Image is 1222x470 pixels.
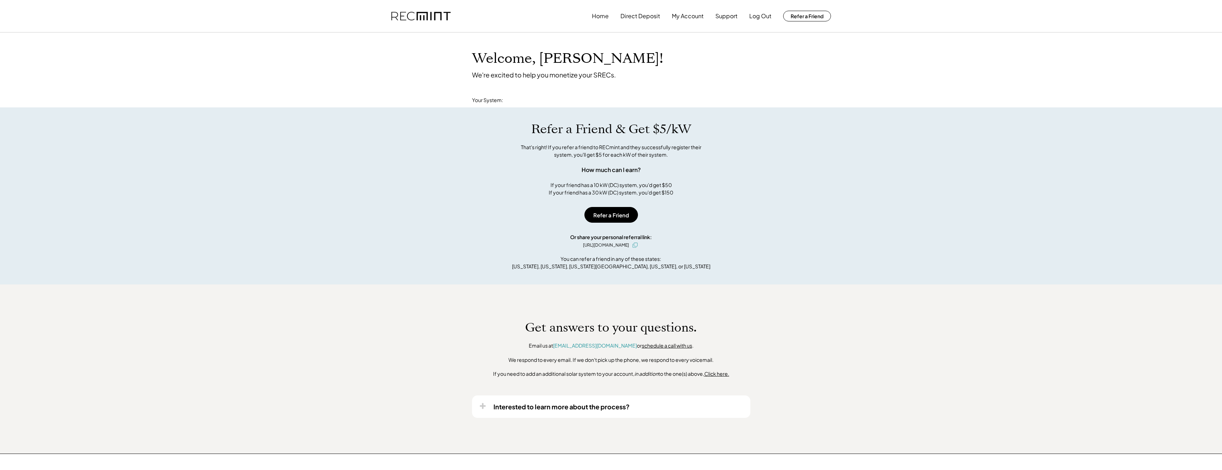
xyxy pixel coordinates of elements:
button: Log Out [749,9,771,23]
div: How much can I earn? [582,166,641,174]
h1: Refer a Friend & Get $5/kW [531,122,691,137]
div: Or share your personal referral link: [570,233,652,241]
div: We're excited to help you monetize your SRECs. [472,71,616,79]
button: Direct Deposit [620,9,660,23]
div: Your System: [472,97,503,104]
div: Email us at or . [529,342,694,349]
button: My Account [672,9,704,23]
a: schedule a call with us [642,342,692,349]
em: in addition [634,370,658,377]
button: Refer a Friend [584,207,638,223]
img: recmint-logotype%403x.png [391,12,451,21]
button: Support [715,9,737,23]
u: Click here. [704,370,729,377]
div: We respond to every email. If we don't pick up the phone, we respond to every voicemail. [508,357,714,364]
div: If your friend has a 10 kW (DC) system, you'd get $50 If your friend has a 30 kW (DC) system, you... [549,181,673,196]
h1: Get answers to your questions. [525,320,697,335]
a: [EMAIL_ADDRESS][DOMAIN_NAME] [553,342,637,349]
button: click to copy [631,241,639,249]
div: If you need to add an additional solar system to your account, to the one(s) above, [493,370,729,378]
div: [URL][DOMAIN_NAME] [583,242,629,248]
div: That's right! If you refer a friend to RECmint and they successfully register their system, you'l... [513,143,709,158]
div: You can refer a friend in any of these states: [US_STATE], [US_STATE], [US_STATE][GEOGRAPHIC_DATA... [512,255,710,270]
h1: Welcome, [PERSON_NAME]! [472,50,663,67]
button: Refer a Friend [783,11,831,21]
button: Home [592,9,609,23]
div: Interested to learn more about the process? [493,403,630,411]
